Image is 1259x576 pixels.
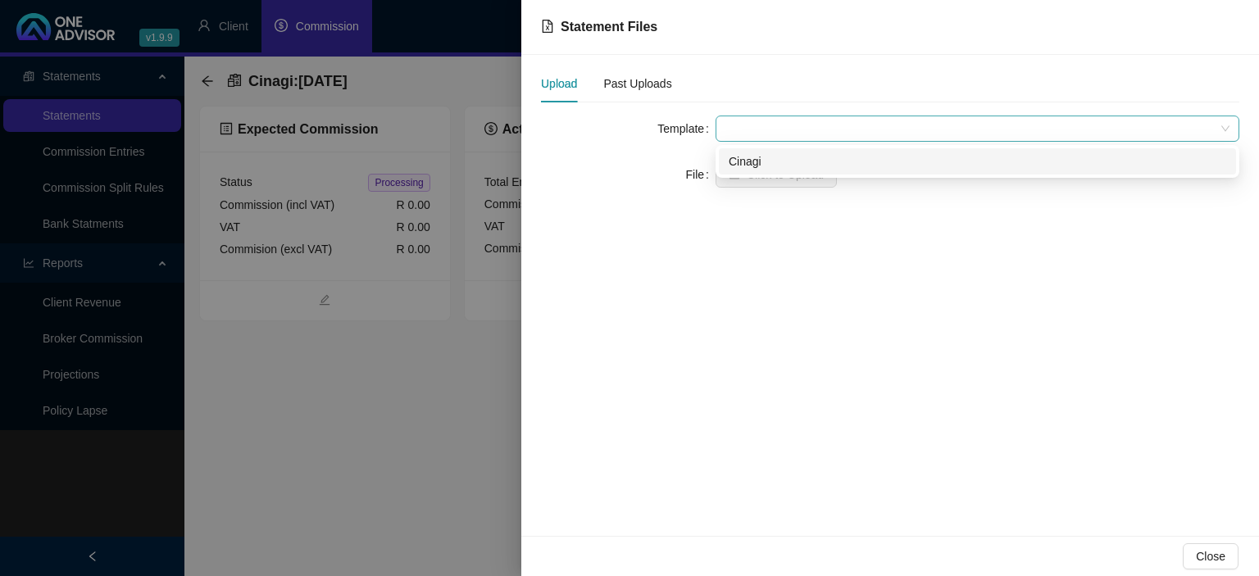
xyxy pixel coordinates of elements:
[729,152,1226,170] div: Cinagi
[541,20,554,33] span: file-excel
[603,75,671,93] div: Past Uploads
[719,148,1236,175] div: Cinagi
[686,161,716,188] label: File
[561,20,657,34] span: Statement Files
[1196,547,1225,565] span: Close
[541,75,577,93] div: Upload
[716,161,837,188] button: uploadClick to Upload
[1183,543,1239,569] button: Close
[657,116,716,142] label: Template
